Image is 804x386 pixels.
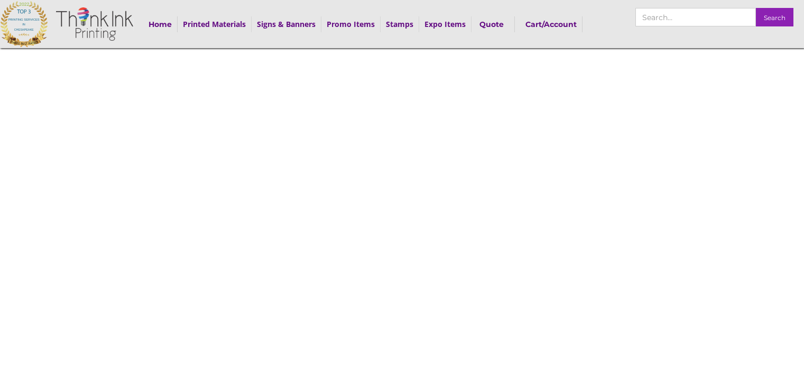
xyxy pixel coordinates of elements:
[424,19,466,29] a: Expo Items
[386,19,413,29] a: Stamps
[477,16,515,32] a: Quote
[525,20,577,29] strong: Cart/Account
[252,16,321,32] div: Signs & Banners
[520,16,583,32] a: Cart/Account
[321,16,381,32] div: Promo Items
[419,16,472,32] div: Expo Items
[327,19,375,29] a: Promo Items
[178,16,252,32] div: Printed Materials
[183,19,246,29] a: Printed Materials
[756,8,793,26] input: Search
[149,20,172,29] strong: Home
[381,16,419,32] div: Stamps
[143,16,178,32] a: Home
[479,20,504,29] strong: Quote
[257,19,316,29] a: Signs & Banners
[635,8,756,26] input: Search…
